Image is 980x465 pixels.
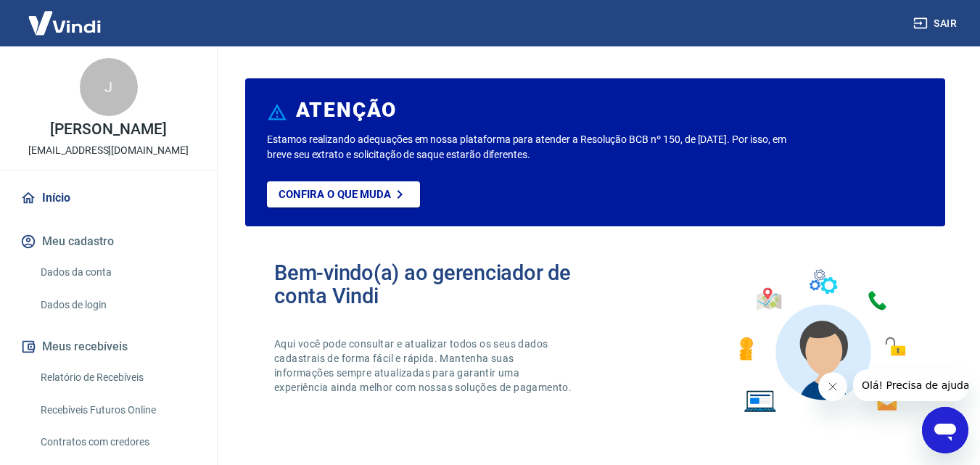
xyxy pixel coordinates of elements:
iframe: Botão para abrir a janela de mensagens [922,407,968,453]
h6: ATENÇÃO [296,103,397,118]
p: Aqui você pode consultar e atualizar todos os seus dados cadastrais de forma fácil e rápida. Mant... [274,337,575,395]
iframe: Mensagem da empresa [853,369,968,401]
a: Contratos com credores [35,427,199,457]
img: Vindi [17,1,112,45]
p: Confira o que muda [279,188,391,201]
a: Início [17,182,199,214]
a: Confira o que muda [267,181,420,207]
iframe: Fechar mensagem [818,372,847,401]
span: Olá! Precisa de ajuda? [9,10,122,22]
button: Sair [910,10,963,37]
a: Dados de login [35,290,199,320]
a: Recebíveis Futuros Online [35,395,199,425]
button: Meus recebíveis [17,331,199,363]
h2: Bem-vindo(a) ao gerenciador de conta Vindi [274,261,596,308]
p: Estamos realizando adequações em nossa plataforma para atender a Resolução BCB nº 150, de [DATE].... [267,132,792,162]
div: J [80,58,138,116]
p: [PERSON_NAME] [50,122,166,137]
p: [EMAIL_ADDRESS][DOMAIN_NAME] [28,143,189,158]
img: Imagem de um avatar masculino com diversos icones exemplificando as funcionalidades do gerenciado... [726,261,916,421]
a: Relatório de Recebíveis [35,363,199,392]
button: Meu cadastro [17,226,199,258]
a: Dados da conta [35,258,199,287]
